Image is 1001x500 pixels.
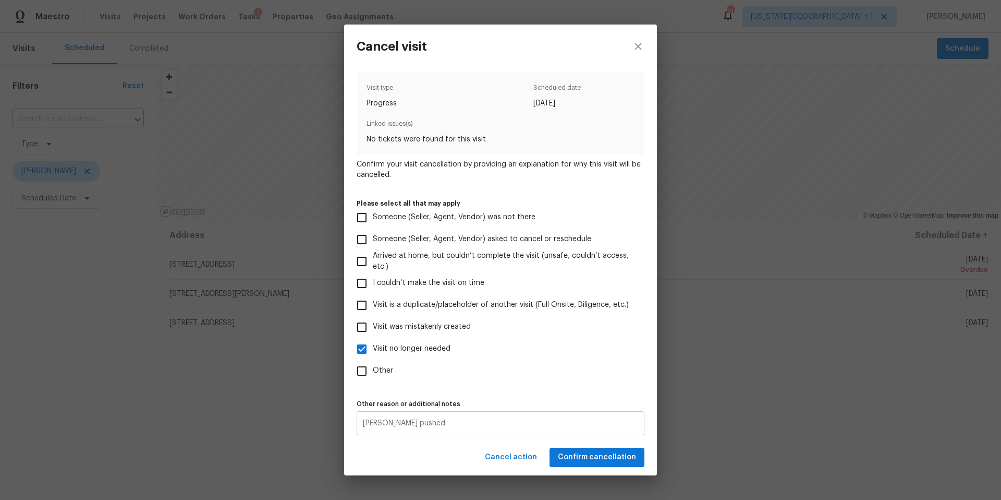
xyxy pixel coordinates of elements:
button: Confirm cancellation [550,448,644,467]
span: Cancel action [485,451,537,464]
span: [DATE] [533,98,581,109]
span: Confirm cancellation [558,451,636,464]
span: Scheduled date [533,82,581,98]
button: close [619,25,657,68]
h3: Cancel visit [357,39,427,54]
button: Cancel action [481,448,541,467]
span: Someone (Seller, Agent, Vendor) was not there [373,212,535,223]
span: Visit no longer needed [373,343,450,354]
span: Visit is a duplicate/placeholder of another visit (Full Onsite, Diligence, etc.) [373,300,629,311]
span: Linked issues(s) [367,118,634,134]
span: Confirm your visit cancellation by providing an explanation for why this visit will be cancelled. [357,159,644,180]
span: I couldn’t make the visit on time [373,278,484,289]
span: Arrived at home, but couldn’t complete the visit (unsafe, couldn’t access, etc.) [373,251,636,272]
span: Other [373,365,393,376]
span: Visit was mistakenly created [373,322,471,332]
span: Progress [367,98,397,109]
span: No tickets were found for this visit [367,134,634,145]
span: Someone (Seller, Agent, Vendor) asked to cancel or reschedule [373,234,591,245]
label: Other reason or additional notes [357,401,644,407]
span: Visit type [367,82,397,98]
label: Please select all that may apply [357,200,644,207]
